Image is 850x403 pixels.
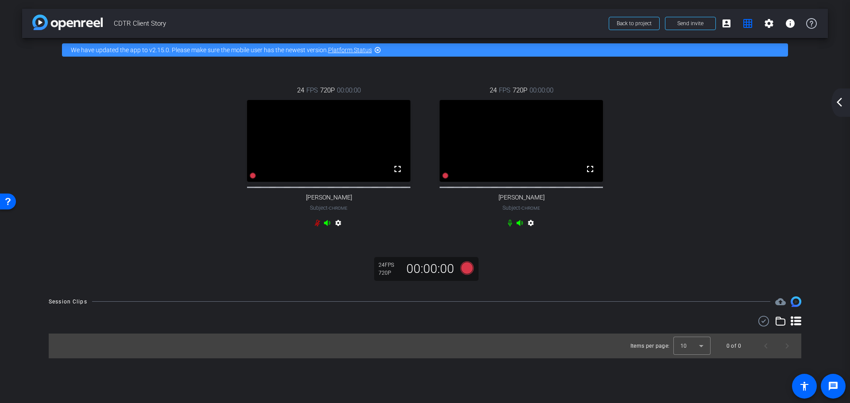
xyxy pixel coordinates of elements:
[379,261,401,269] div: 24
[775,296,786,307] mat-icon: cloud_upload
[328,205,329,211] span: -
[499,85,510,95] span: FPS
[630,342,670,350] div: Items per page:
[297,85,304,95] span: 24
[828,381,838,391] mat-icon: message
[834,97,845,107] mat-icon: arrow_back_ios_new
[775,296,786,307] span: Destinations for your clips
[306,194,352,201] span: [PERSON_NAME]
[333,219,344,230] mat-icon: settings
[785,18,796,29] mat-icon: info
[401,261,460,276] div: 00:00:00
[677,20,703,27] span: Send invite
[529,85,553,95] span: 00:00:00
[490,85,497,95] span: 24
[379,269,401,276] div: 720P
[522,206,540,211] span: Chrome
[62,43,788,57] div: We have updated the app to v2.15.0. Please make sure the mobile user has the newest version.
[114,15,603,32] span: CDTR Client Story
[520,205,522,211] span: -
[320,85,335,95] span: 720P
[791,296,801,307] img: Session clips
[585,164,595,174] mat-icon: fullscreen
[32,15,103,30] img: app-logo
[764,18,774,29] mat-icon: settings
[498,194,545,201] span: [PERSON_NAME]
[337,85,361,95] span: 00:00:00
[385,262,394,268] span: FPS
[665,17,716,30] button: Send invite
[799,381,810,391] mat-icon: accessibility
[374,46,381,54] mat-icon: highlight_off
[513,85,527,95] span: 720P
[310,204,348,212] span: Subject
[306,85,318,95] span: FPS
[742,18,753,29] mat-icon: grid_on
[525,219,536,230] mat-icon: settings
[329,206,348,211] span: Chrome
[755,335,777,357] button: Previous page
[392,164,403,174] mat-icon: fullscreen
[328,46,372,54] a: Platform Status
[49,297,87,306] div: Session Clips
[777,335,798,357] button: Next page
[721,18,732,29] mat-icon: account_box
[617,20,652,27] span: Back to project
[726,342,741,350] div: 0 of 0
[502,204,540,212] span: Subject
[609,17,660,30] button: Back to project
